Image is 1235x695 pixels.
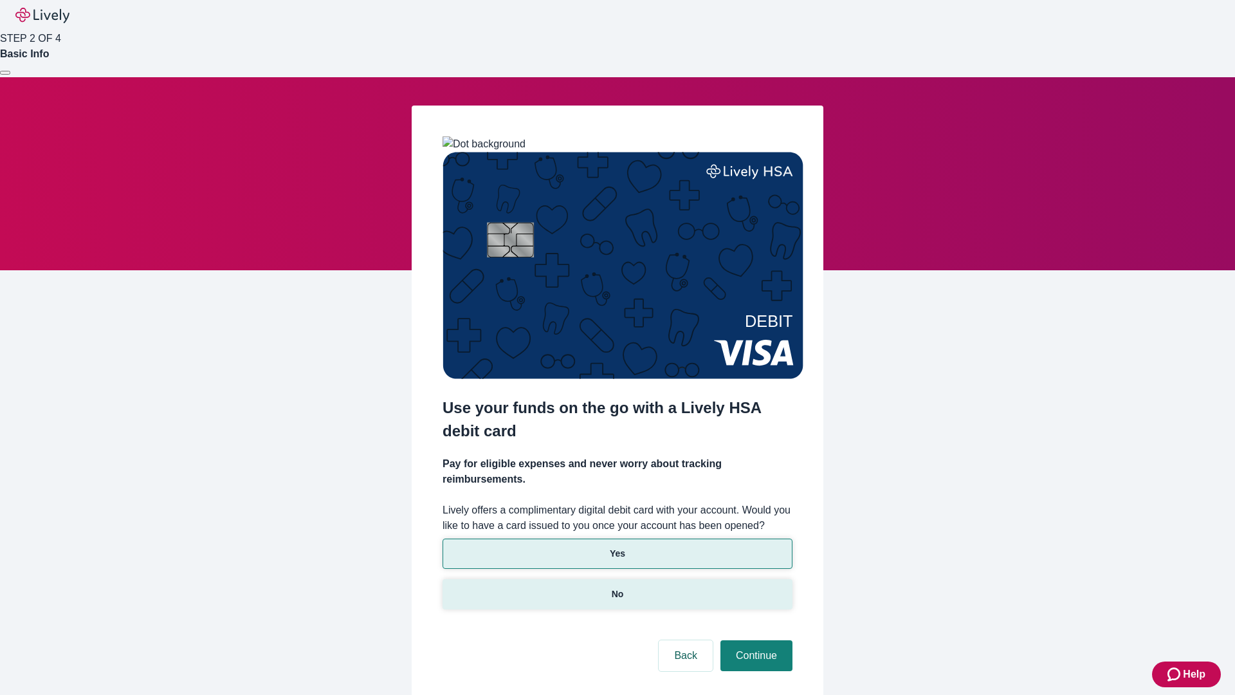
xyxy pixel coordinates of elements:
[1167,667,1183,682] svg: Zendesk support icon
[443,539,792,569] button: Yes
[443,152,803,379] img: Debit card
[720,640,792,671] button: Continue
[443,396,792,443] h2: Use your funds on the go with a Lively HSA debit card
[659,640,713,671] button: Back
[443,456,792,487] h4: Pay for eligible expenses and never worry about tracking reimbursements.
[443,136,526,152] img: Dot background
[1183,667,1205,682] span: Help
[610,547,625,561] p: Yes
[443,503,792,533] label: Lively offers a complimentary digital debit card with your account. Would you like to have a card...
[1152,662,1221,687] button: Zendesk support iconHelp
[443,579,792,609] button: No
[612,588,624,601] p: No
[15,8,69,23] img: Lively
